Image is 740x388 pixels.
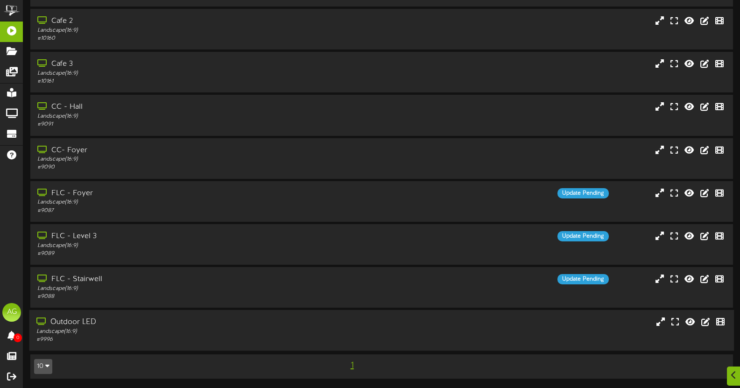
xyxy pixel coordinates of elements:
div: Landscape ( 16:9 ) [37,113,316,120]
div: FLC - Level 3 [37,231,316,242]
div: # 10160 [37,35,316,42]
div: Update Pending [557,274,609,284]
div: CC - Hall [37,102,316,113]
div: Cafe 2 [37,16,316,27]
span: 0 [14,333,22,342]
div: Landscape ( 16:9 ) [36,328,316,336]
div: # 9088 [37,293,316,301]
div: Landscape ( 16:9 ) [37,70,316,78]
div: FLC - Stairwell [37,274,316,285]
div: Update Pending [557,188,609,198]
div: Landscape ( 16:9 ) [37,242,316,250]
span: 1 [348,360,356,371]
div: FLC - Foyer [37,188,316,199]
div: # 9996 [36,336,316,344]
div: # 9089 [37,250,316,258]
div: # 10161 [37,78,316,85]
div: AG [2,303,21,322]
div: # 9091 [37,120,316,128]
div: CC- Foyer [37,145,316,156]
div: Outdoor LED [36,317,316,328]
div: # 9087 [37,207,316,215]
div: Cafe 3 [37,59,316,70]
div: Landscape ( 16:9 ) [37,155,316,163]
div: # 9090 [37,163,316,171]
div: Landscape ( 16:9 ) [37,285,316,293]
div: Landscape ( 16:9 ) [37,27,316,35]
div: Landscape ( 16:9 ) [37,198,316,206]
div: Update Pending [557,231,609,241]
button: 10 [34,359,52,374]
